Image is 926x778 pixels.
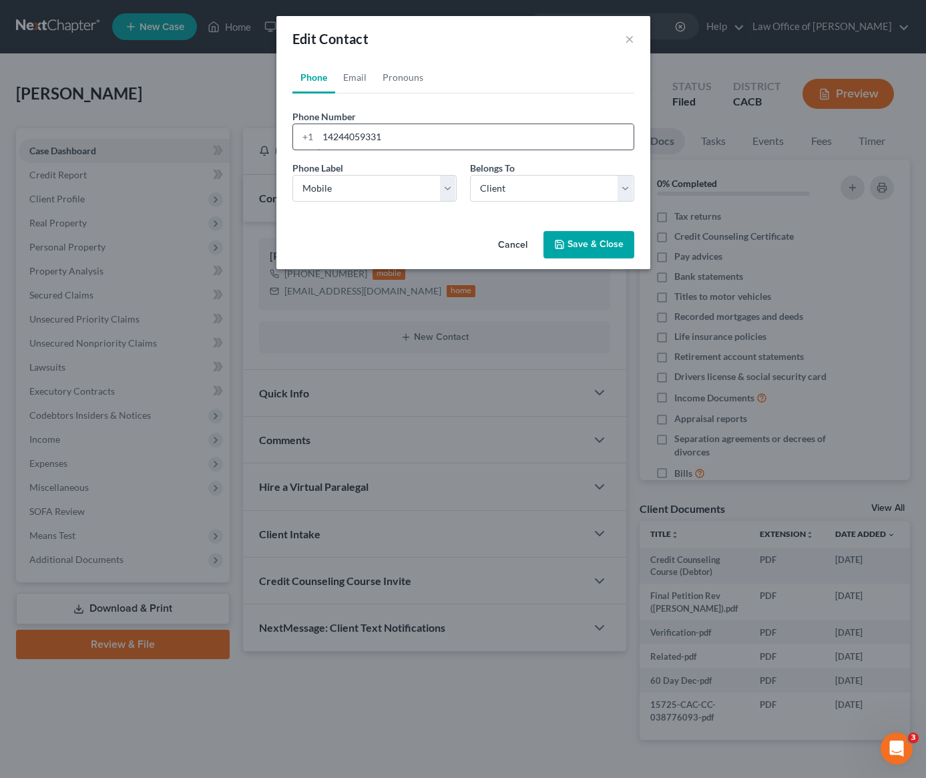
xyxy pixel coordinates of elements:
[335,61,375,93] a: Email
[292,31,369,47] span: Edit Contact
[881,733,913,765] iframe: Intercom live chat
[293,124,318,150] div: +1
[543,231,634,259] button: Save & Close
[625,31,634,47] button: ×
[470,162,515,174] span: Belongs To
[318,124,634,150] input: ###-###-####
[487,232,538,259] button: Cancel
[292,111,356,122] span: Phone Number
[908,733,919,743] span: 3
[292,61,335,93] a: Phone
[375,61,431,93] a: Pronouns
[292,162,343,174] span: Phone Label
